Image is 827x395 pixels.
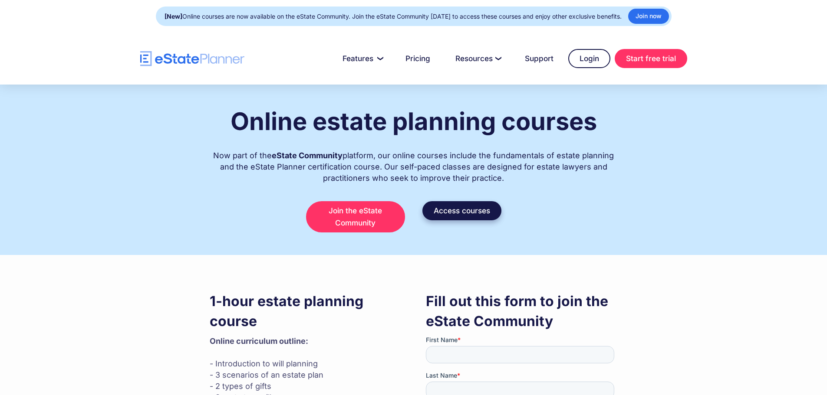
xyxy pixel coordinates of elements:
[140,51,244,66] a: home
[514,50,564,67] a: Support
[426,291,618,331] h3: Fill out this form to join the eState Community
[165,13,182,20] strong: [New]
[445,50,510,67] a: Resources
[422,201,501,220] a: Access courses
[568,49,610,68] a: Login
[628,9,669,24] a: Join now
[332,50,391,67] a: Features
[231,108,597,135] h1: Online estate planning courses
[210,336,308,346] strong: Online curriculum outline: ‍
[210,291,402,331] h3: 1-hour estate planning course
[272,151,343,160] strong: eState Community
[615,49,687,68] a: Start free trial
[165,10,622,23] div: Online courses are now available on the eState Community. Join the eState Community [DATE] to acc...
[210,141,618,184] div: Now part of the platform, our online courses include the fundamentals of estate planning and the ...
[395,50,441,67] a: Pricing
[306,201,405,232] a: Join the eState Community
